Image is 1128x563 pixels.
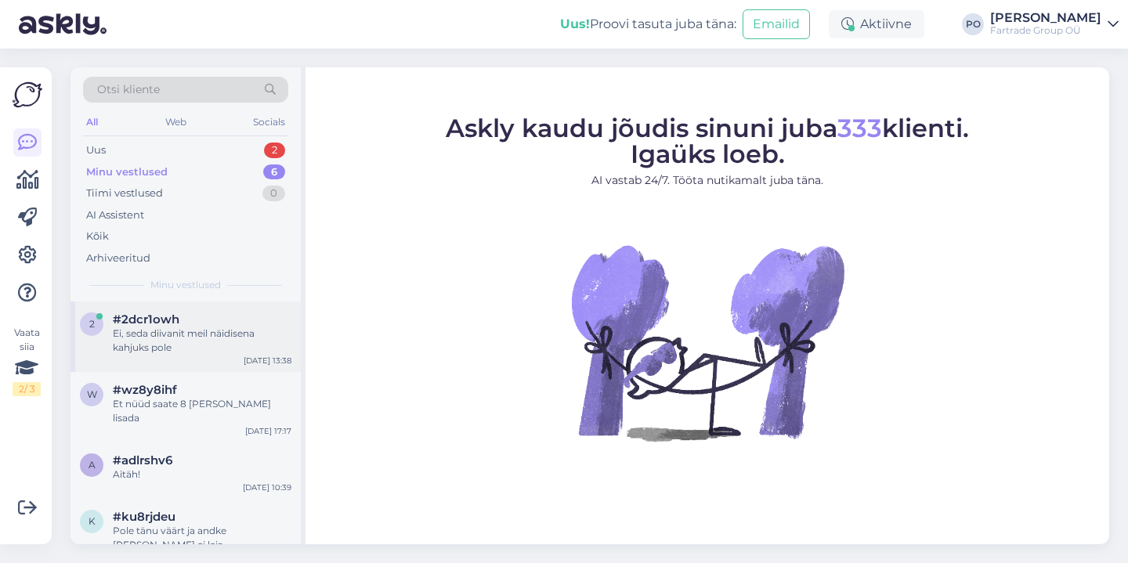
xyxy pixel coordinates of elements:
span: #adlrshv6 [113,453,172,467]
div: Minu vestlused [86,164,168,180]
span: #2dcr1owh [113,312,179,327]
div: Vaata siia [13,326,41,396]
span: Otsi kliente [97,81,160,98]
span: a [89,459,96,471]
div: [PERSON_NAME] [990,12,1101,24]
p: AI vastab 24/7. Tööta nutikamalt juba täna. [446,172,969,189]
span: #ku8rjdeu [113,510,175,524]
div: All [83,112,101,132]
div: [DATE] 13:38 [244,355,291,366]
div: 2 / 3 [13,382,41,396]
div: Web [162,112,190,132]
div: Uus [86,143,106,158]
span: Minu vestlused [150,278,221,292]
div: [DATE] 10:39 [243,482,291,493]
span: Askly kaudu jõudis sinuni juba klienti. Igaüks loeb. [446,113,969,169]
div: Socials [250,112,288,132]
div: Tiimi vestlused [86,186,163,201]
div: 0 [262,186,285,201]
div: Proovi tasuta juba täna: [560,15,736,34]
div: 2 [264,143,285,158]
div: Et nüüd saate 8 [PERSON_NAME] lisada [113,397,291,425]
div: Arhiveeritud [86,251,150,266]
span: #wz8y8ihf [113,383,177,397]
span: w [87,388,97,400]
div: Aktiivne [829,10,924,38]
div: Fartrade Group OÜ [990,24,1101,37]
a: [PERSON_NAME]Fartrade Group OÜ [990,12,1119,37]
div: Aitäh! [113,467,291,482]
div: PO [962,13,984,35]
div: AI Assistent [86,208,144,223]
div: 6 [263,164,285,180]
div: Ei, seda diivanit meil näidisena kahjuks pole [113,327,291,355]
div: Kõik [86,229,109,244]
b: Uus! [560,16,590,31]
span: 2 [89,318,95,330]
span: 333 [837,113,882,143]
button: Emailid [743,9,810,39]
span: k [89,515,96,527]
div: Pole tänu väärt ja andke [PERSON_NAME] ei leia [113,524,291,552]
img: Askly Logo [13,80,42,110]
img: No Chat active [566,201,848,483]
div: [DATE] 17:17 [245,425,291,437]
